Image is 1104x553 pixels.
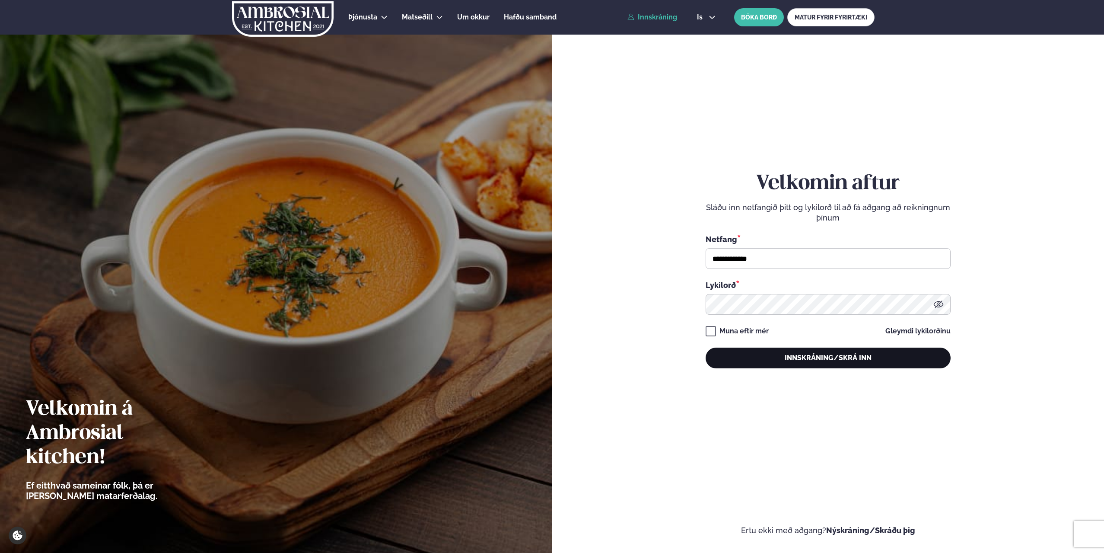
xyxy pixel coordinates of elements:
[348,12,377,22] a: Þjónusta
[697,14,705,21] span: is
[706,172,951,196] h2: Velkomin aftur
[457,12,490,22] a: Um okkur
[504,13,557,21] span: Hafðu samband
[578,525,1079,536] p: Ertu ekki með aðgang?
[457,13,490,21] span: Um okkur
[706,348,951,368] button: Innskráning/Skrá inn
[504,12,557,22] a: Hafðu samband
[706,233,951,245] div: Netfang
[9,527,26,544] a: Cookie settings
[787,8,875,26] a: MATUR FYRIR FYRIRTÆKI
[734,8,784,26] button: BÓKA BORÐ
[885,328,951,335] a: Gleymdi lykilorðinu
[348,13,377,21] span: Þjónusta
[627,13,677,21] a: Innskráning
[706,279,951,291] div: Lykilorð
[826,526,915,535] a: Nýskráning/Skráðu þig
[690,14,722,21] button: is
[402,12,433,22] a: Matseðill
[26,480,205,501] p: Ef eitthvað sameinar fólk, þá er [PERSON_NAME] matarferðalag.
[231,1,334,37] img: logo
[26,397,205,470] h2: Velkomin á Ambrosial kitchen!
[706,202,951,223] p: Sláðu inn netfangið þitt og lykilorð til að fá aðgang að reikningnum þínum
[402,13,433,21] span: Matseðill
